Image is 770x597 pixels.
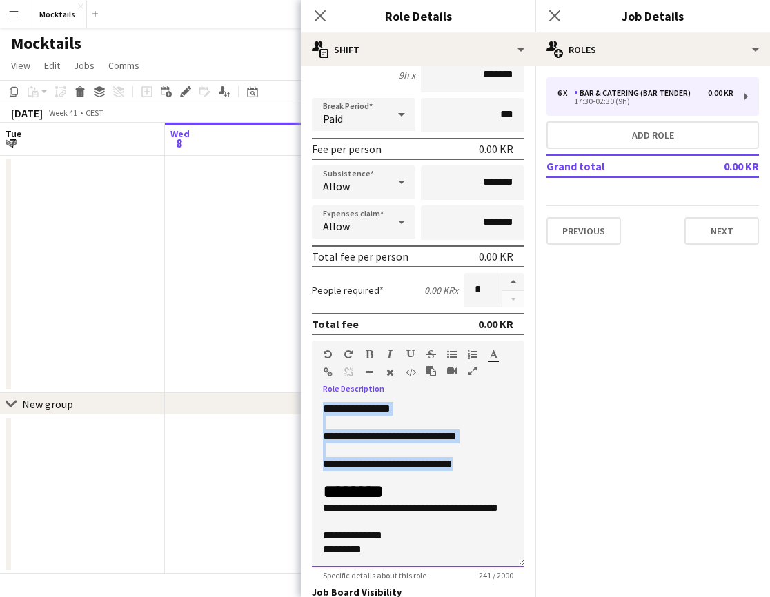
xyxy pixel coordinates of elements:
[301,33,535,66] div: Shift
[406,349,415,360] button: Underline
[424,284,458,296] div: 0.00 KR x
[479,250,513,263] div: 0.00 KR
[557,98,733,105] div: 17:30-02:30 (9h)
[468,570,524,580] span: 241 / 2000
[170,128,190,140] span: Wed
[3,135,21,151] span: 7
[312,142,382,156] div: Fee per person
[708,88,733,98] div: 0.00 KR
[6,128,21,140] span: Tue
[426,365,436,376] button: Paste as plain text
[546,155,678,177] td: Grand total
[535,7,770,25] h3: Job Details
[344,349,353,360] button: Redo
[323,219,350,233] span: Allow
[468,365,477,376] button: Fullscreen
[546,217,621,245] button: Previous
[385,367,395,378] button: Clear Formatting
[426,349,436,360] button: Strikethrough
[468,349,477,360] button: Ordered List
[479,142,513,156] div: 0.00 KR
[323,367,333,378] button: Insert Link
[447,349,457,360] button: Unordered List
[22,397,73,411] div: New group
[684,217,759,245] button: Next
[312,317,359,331] div: Total fee
[11,106,43,120] div: [DATE]
[447,365,457,376] button: Insert video
[323,112,343,125] span: Paid
[11,33,81,54] h1: Mocktails
[6,57,36,74] a: View
[399,69,415,81] div: 9h x
[323,349,333,360] button: Undo
[86,108,103,118] div: CEST
[46,108,80,118] span: Week 41
[103,57,145,74] a: Comms
[323,179,350,193] span: Allow
[301,7,535,25] h3: Role Details
[108,59,139,72] span: Comms
[68,57,100,74] a: Jobs
[74,59,95,72] span: Jobs
[312,250,408,263] div: Total fee per person
[535,33,770,66] div: Roles
[312,570,437,580] span: Specific details about this role
[312,284,384,296] label: People required
[11,59,30,72] span: View
[478,317,513,331] div: 0.00 KR
[385,349,395,360] button: Italic
[574,88,696,98] div: Bar & Catering (Bar Tender)
[406,367,415,378] button: HTML Code
[364,349,374,360] button: Bold
[364,367,374,378] button: Horizontal Line
[168,135,190,151] span: 8
[546,121,759,149] button: Add role
[28,1,87,28] button: Mocktails
[502,273,524,291] button: Increase
[39,57,66,74] a: Edit
[44,59,60,72] span: Edit
[557,88,574,98] div: 6 x
[488,349,498,360] button: Text Color
[678,155,759,177] td: 0.00 KR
